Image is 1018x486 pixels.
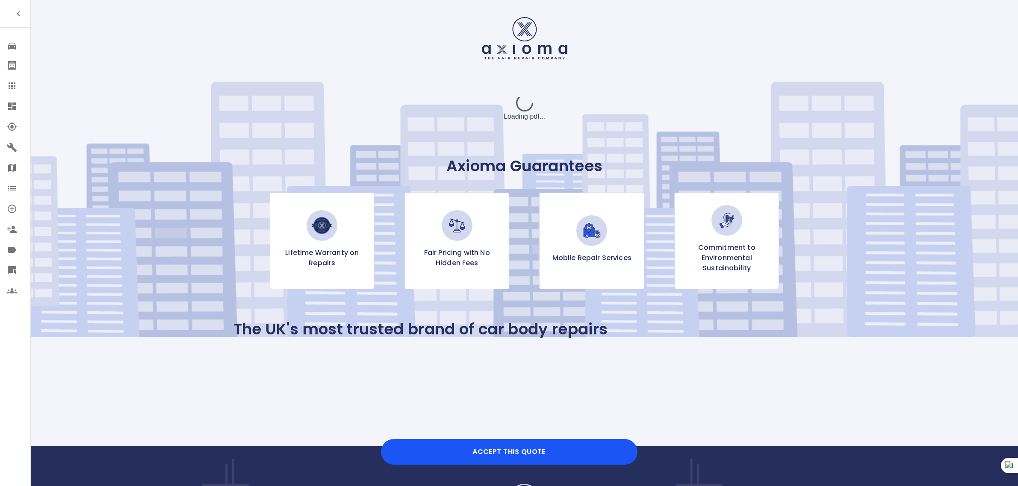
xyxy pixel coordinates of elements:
p: Lifetime Warranty on Repairs [277,248,367,268]
p: Axioma Guarantees [233,157,816,176]
p: Mobile Repair Services [552,253,631,263]
p: Commitment to Environmental Sustainability [682,243,772,273]
img: Mobile Repair Services [576,215,607,246]
p: Fair Pricing with No Hidden Fees [412,248,502,268]
button: Accept this Quote [381,439,637,465]
img: Commitment to Environmental Sustainability [711,205,742,236]
img: Lifetime Warranty on Repairs [307,210,337,241]
div: Loading pdf... [460,87,589,129]
p: The UK's most trusted brand of car body repairs [233,320,608,339]
img: Fair Pricing with No Hidden Fees [442,210,472,241]
img: Logo [482,17,567,59]
iframe: Customer reviews powered by Trustpilot [233,352,816,412]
